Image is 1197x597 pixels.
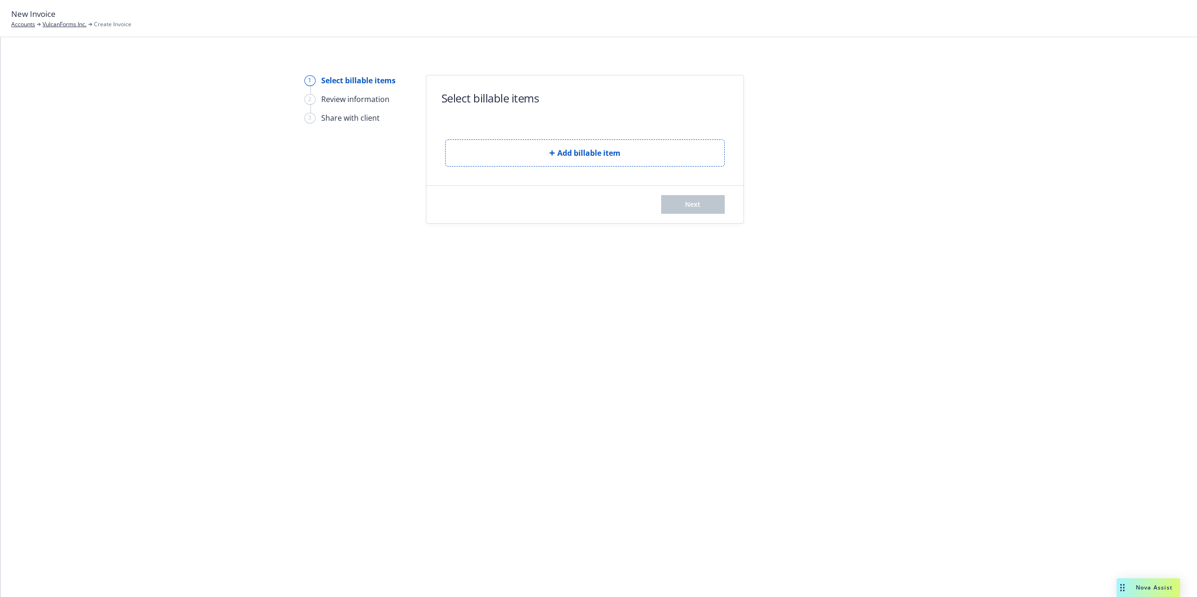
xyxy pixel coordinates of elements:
[1117,578,1180,597] button: Nova Assist
[445,139,725,167] button: Add billable item
[321,112,380,124] div: Share with client
[1136,583,1173,591] span: Nova Assist
[661,195,725,214] button: Next
[11,8,56,20] span: New Invoice
[304,75,316,86] div: 1
[94,20,131,29] span: Create Invoice
[11,20,35,29] a: Accounts
[43,20,87,29] a: VulcanForms Inc.
[321,94,389,105] div: Review information
[1117,578,1128,597] div: Drag to move
[557,147,620,159] span: Add billable item
[304,113,316,124] div: 3
[304,94,316,105] div: 2
[321,75,396,86] div: Select billable items
[441,90,539,106] h1: Select billable items
[685,200,700,209] span: Next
